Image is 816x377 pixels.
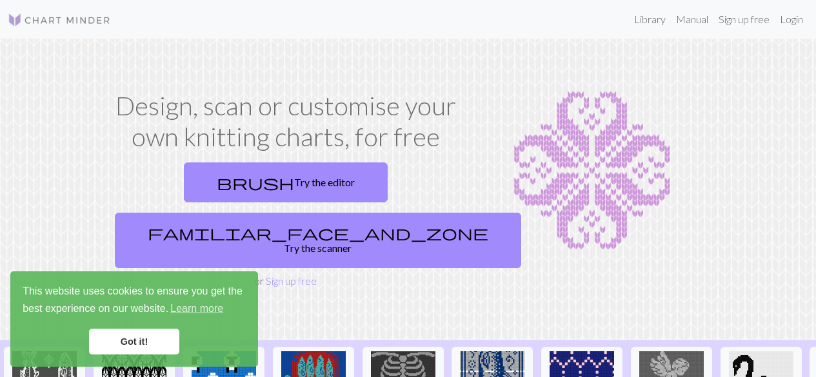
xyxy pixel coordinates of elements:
[110,157,462,289] div: or
[89,329,179,354] a: dismiss cookie message
[217,173,294,191] span: brush
[110,90,462,152] h1: Design, scan or customise your own knitting charts, for free
[629,6,671,32] a: Library
[168,299,225,318] a: learn more about cookies
[775,6,808,32] a: Login
[184,162,388,202] a: Try the editor
[8,12,111,28] img: Logo
[266,275,317,287] a: Sign up free
[23,284,246,318] span: This website uses cookies to ensure you get the best experience on our website.
[477,90,707,251] img: Chart example
[10,271,258,367] div: cookieconsent
[713,6,775,32] a: Sign up free
[115,213,521,268] a: Try the scanner
[671,6,713,32] a: Manual
[148,224,488,242] span: familiar_face_and_zone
